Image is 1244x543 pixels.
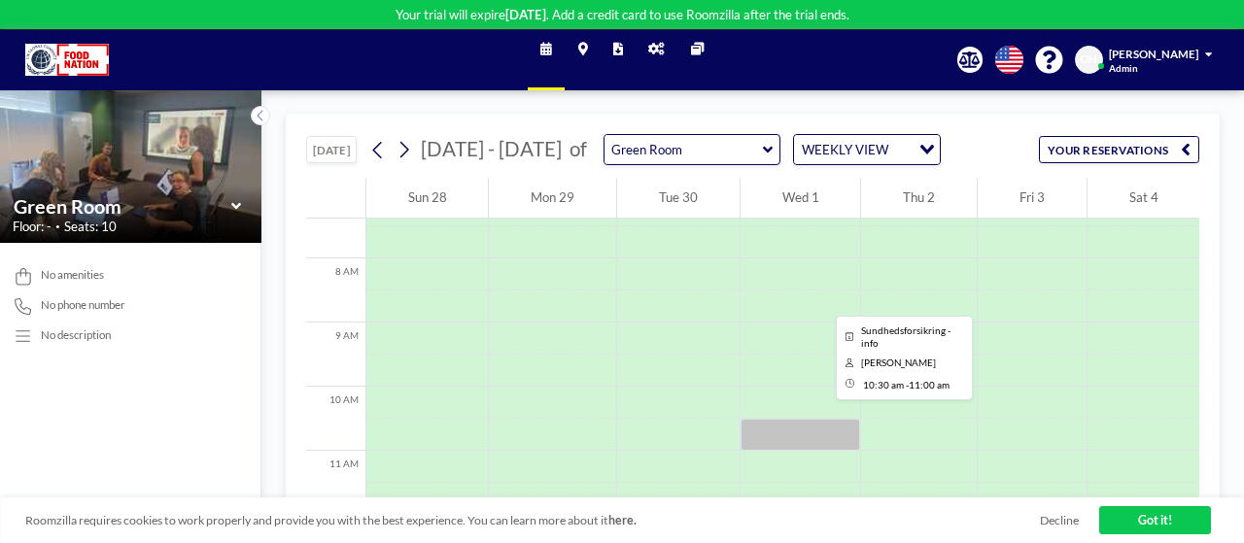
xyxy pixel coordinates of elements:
a: here. [608,513,637,527]
span: Admin [1109,62,1138,74]
span: No amenities [41,268,104,282]
a: Got it! [1099,506,1212,534]
a: Decline [1040,513,1079,527]
span: No phone number [41,298,125,312]
div: 9 AM [306,322,365,387]
span: 10:30 AM [863,379,904,390]
span: - [906,379,909,390]
span: 11:00 AM [909,379,950,390]
div: Thu 2 [861,178,977,218]
span: Sundhedsforsikring - info [861,324,950,348]
div: Sat 4 [1088,178,1200,218]
b: [DATE] [505,7,546,22]
div: Tue 30 [617,178,740,218]
div: Fri 3 [978,178,1087,218]
div: Search for option [794,135,940,164]
div: Wed 1 [741,178,861,218]
input: Green Room [605,135,763,164]
span: OH [1080,52,1097,66]
div: 11 AM [306,451,365,515]
span: Floor: - [13,219,52,235]
div: Sun 28 [366,178,489,218]
span: [DATE] - [DATE] [421,137,562,160]
div: No description [41,328,111,342]
div: Mon 29 [489,178,616,218]
span: [PERSON_NAME] [1109,48,1198,60]
div: 7 AM [306,194,365,258]
span: • [55,221,60,231]
span: of [570,137,587,162]
div: 8 AM [306,258,365,322]
button: [DATE] [306,136,358,163]
img: organization-logo [25,44,109,76]
span: WEEKLY VIEW [798,139,891,160]
button: YOUR RESERVATIONS [1039,136,1199,163]
input: Search for option [893,139,908,160]
span: Berit Asmussen [861,356,936,368]
input: Green Room [14,194,231,218]
span: Seats: 10 [64,219,117,235]
span: Roomzilla requires cookies to work properly and provide you with the best experience. You can lea... [25,513,1040,527]
div: 10 AM [306,387,365,451]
